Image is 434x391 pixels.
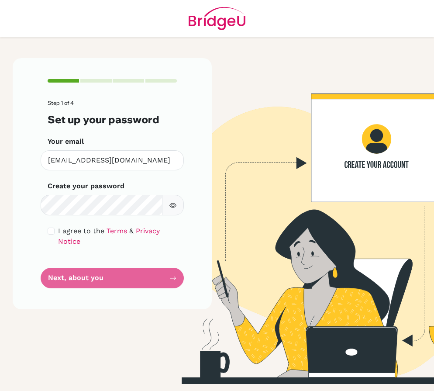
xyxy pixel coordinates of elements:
label: Your email [48,136,84,147]
label: Create your password [48,181,124,191]
span: & [129,227,134,235]
span: Step 1 of 4 [48,100,74,106]
a: Terms [107,227,127,235]
h3: Set up your password [48,113,177,125]
span: I agree to the [58,227,104,235]
input: Insert your email* [41,150,184,171]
